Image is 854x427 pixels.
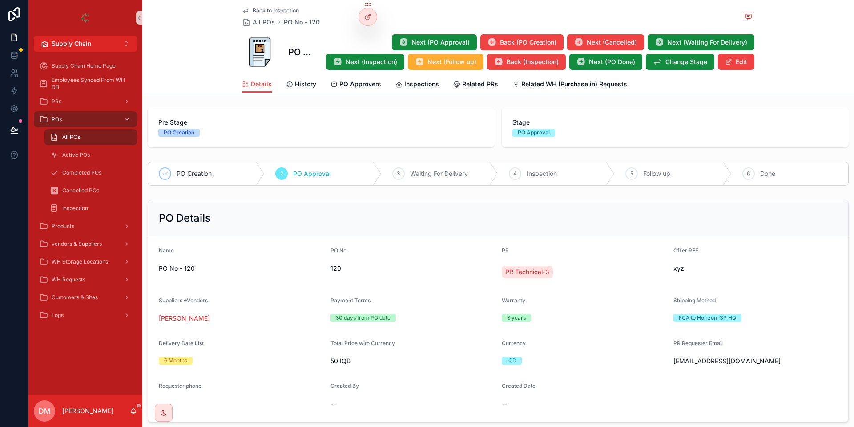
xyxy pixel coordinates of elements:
span: Change Stage [665,57,707,66]
p: [PERSON_NAME] [62,407,113,415]
h2: PO Details [159,211,211,225]
span: 120 [330,264,495,273]
span: Requester phone [159,382,201,389]
span: Completed POs [62,169,101,176]
a: Completed POs [44,165,137,181]
button: Next (Inspection) [326,54,404,70]
button: Next (Cancelled) [567,34,644,50]
span: Employees Synced From WH DB [52,77,128,91]
span: 5 [630,170,633,177]
span: xyz [673,264,838,273]
span: POs [52,116,62,123]
span: Waiting For Delivery [410,169,468,178]
span: PR [502,247,509,254]
span: Back (Inspection) [507,57,559,66]
a: POs [34,111,137,127]
a: Customers & Sites [34,289,137,305]
div: 3 years [507,314,526,322]
span: Suppliers +Vendors [159,297,208,304]
div: PO Creation [164,129,194,137]
span: History [295,80,316,89]
a: PR Technical-3 [502,266,553,278]
a: PO Approvers [330,76,381,94]
span: Next (Follow up) [427,57,476,66]
span: Created By [330,382,359,389]
div: scrollable content [28,52,142,335]
button: Next (PO Done) [569,54,642,70]
a: Products [34,218,137,234]
a: All POs [44,129,137,145]
button: Next (PO Approval) [392,34,477,50]
span: [EMAIL_ADDRESS][DOMAIN_NAME] [673,357,838,366]
button: Next (Follow up) [408,54,483,70]
span: PO Creation [177,169,212,178]
a: History [286,76,316,94]
span: WH Requests [52,276,85,283]
span: Currency [502,340,526,346]
span: PO No - 120 [159,264,323,273]
span: PO No [330,247,346,254]
span: Next (PO Approval) [411,38,470,47]
span: Warranty [502,297,525,304]
span: Inspection [527,169,557,178]
span: Inspections [404,80,439,89]
span: Supply Chain [52,39,91,48]
span: Back (PO Creation) [500,38,556,47]
span: 2 [280,170,283,177]
span: Logs [52,312,64,319]
a: Logs [34,307,137,323]
span: Supply Chain Home Page [52,62,116,69]
a: Related PRs [453,76,498,94]
span: 50 IQD [330,357,495,366]
span: 3 [397,170,400,177]
span: WH Storage Locations [52,258,108,265]
span: Related PRs [462,80,498,89]
button: Back (PO Creation) [480,34,564,50]
a: Cancelled POs [44,183,137,199]
span: Delivery Date List [159,340,204,346]
span: -- [330,399,336,408]
a: WH Storage Locations [34,254,137,270]
div: IQD [507,357,516,365]
a: PRs [34,94,137,110]
a: PO No - 120 [284,18,320,27]
span: Follow up [643,169,670,178]
a: [PERSON_NAME] [159,314,210,323]
span: Products [52,223,74,230]
button: Change Stage [646,54,714,70]
a: Related WH (Purchase in) Requests [512,76,627,94]
div: 6 Months [164,357,187,365]
span: DM [39,406,51,416]
a: vendors & Suppliers [34,236,137,252]
span: All POs [62,134,80,141]
span: -- [159,399,164,408]
span: 4 [513,170,517,177]
span: Total Price with Currency [330,340,395,346]
span: Inspection [62,205,88,212]
span: Offer REF [673,247,698,254]
a: Details [242,76,272,93]
span: Back to Inspection [253,7,299,14]
span: Next (PO Done) [589,57,635,66]
button: Edit [718,54,754,70]
span: PR Requester Email [673,340,723,346]
span: Active POs [62,151,90,159]
button: Select Button [34,36,137,52]
span: 6 [747,170,750,177]
span: Next (Inspection) [346,57,397,66]
span: Next (Waiting For Delivery) [667,38,747,47]
a: Employees Synced From WH DB [34,76,137,92]
a: Back to Inspection [242,7,299,14]
span: Done [760,169,775,178]
span: -- [502,399,507,408]
span: All POs [253,18,275,27]
span: PO Approval [293,169,330,178]
span: Pre Stage [158,118,484,127]
span: Next (Cancelled) [587,38,637,47]
img: App logo [78,11,93,25]
span: Created Date [502,382,536,389]
div: 30 days from PO date [336,314,391,322]
span: PR Technical-3 [505,268,549,277]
